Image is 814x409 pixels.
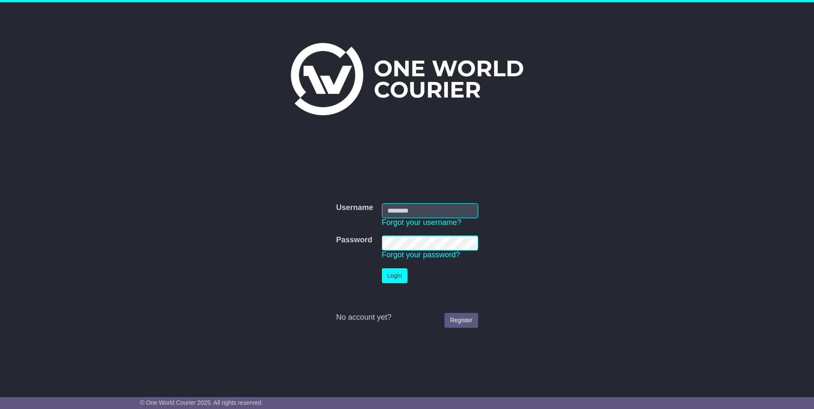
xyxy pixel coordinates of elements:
a: Forgot your password? [382,250,460,259]
div: No account yet? [336,313,478,322]
a: Forgot your username? [382,218,461,227]
button: Login [382,268,407,283]
label: Password [336,236,372,245]
a: Register [444,313,478,328]
span: © One World Courier 2025. All rights reserved. [140,399,263,406]
img: One World [291,43,523,115]
label: Username [336,203,373,213]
